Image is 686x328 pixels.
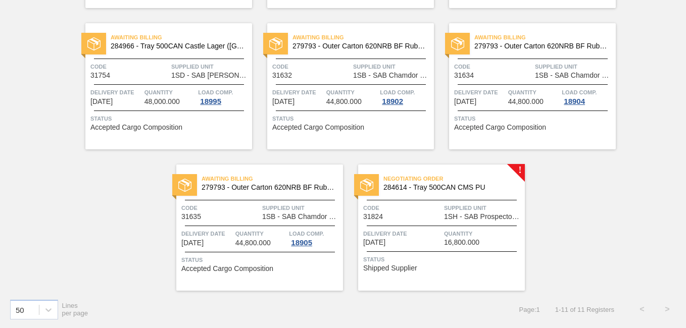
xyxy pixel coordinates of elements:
[363,229,442,239] span: Delivery Date
[326,98,362,105] span: 44,800.000
[434,23,616,149] a: statusAwaiting Billing279793 - Outer Carton 620NRB BF Ruby Apple 1x12Code31634Supplied Unit1SB - ...
[181,265,273,272] span: Accepted Cargo Composition
[90,124,182,131] span: Accepted Cargo Composition
[202,184,335,191] span: 279793 - Outer Carton 620NRB BF Ruby Apple 1x12
[289,229,324,239] span: Load Comp.
[90,72,110,79] span: 31754
[90,62,169,72] span: Code
[454,114,613,124] span: Status
[360,179,373,192] img: status
[87,37,101,50] img: status
[161,165,343,291] a: statusAwaiting Billing279793 - Outer Carton 620NRB BF Ruby Apple 1x12Code31635Supplied Unit1SB - ...
[562,97,587,105] div: 18904
[326,87,378,97] span: Quantity
[90,98,113,105] span: 09/14/2025
[144,98,180,105] span: 48,000.000
[383,174,525,184] span: Negotiating Order
[655,297,680,322] button: >
[90,114,250,124] span: Status
[444,213,522,221] span: 1SH - SAB Prospecton Brewery
[198,97,223,105] div: 18995
[235,229,287,239] span: Quantity
[444,239,479,246] span: 16,800.000
[289,229,340,247] a: Load Comp.18905
[235,239,271,247] span: 44,800.000
[562,87,597,97] span: Load Comp.
[474,32,616,42] span: Awaiting Billing
[70,23,252,149] a: statusAwaiting Billing284966 - Tray 500CAN Castle Lager ([GEOGRAPHIC_DATA])Code31754Supplied Unit...
[252,23,434,149] a: statusAwaiting Billing279793 - Outer Carton 620NRB BF Ruby Apple 1x12Code31632Supplied Unit1SB - ...
[262,213,340,221] span: 1SB - SAB Chamdor Brewery
[171,72,250,79] span: 1SD - SAB Rosslyn Brewery
[535,72,613,79] span: 1SB - SAB Chamdor Brewery
[181,203,260,213] span: Code
[202,174,343,184] span: Awaiting Billing
[171,62,250,72] span: Supplied Unit
[363,213,383,221] span: 31824
[272,87,324,97] span: Delivery Date
[292,42,426,50] span: 279793 - Outer Carton 620NRB BF Ruby Apple 1x12
[62,302,88,317] span: Lines per page
[198,87,250,105] a: Load Comp.18995
[272,62,351,72] span: Code
[380,87,431,105] a: Load Comp.18902
[292,32,434,42] span: Awaiting Billing
[363,203,442,213] span: Code
[383,184,517,191] span: 284614 - Tray 500CAN CMS PU
[262,203,340,213] span: Supplied Unit
[272,114,431,124] span: Status
[380,87,415,97] span: Load Comp.
[519,306,540,313] span: Page : 1
[454,124,546,131] span: Accepted Cargo Composition
[111,32,252,42] span: Awaiting Billing
[451,37,464,50] img: status
[181,229,233,239] span: Delivery Date
[454,87,506,97] span: Delivery Date
[380,97,405,105] div: 18902
[272,124,364,131] span: Accepted Cargo Composition
[181,213,201,221] span: 31635
[272,72,292,79] span: 31632
[181,255,340,265] span: Status
[363,239,385,246] span: 09/20/2025
[178,179,191,192] img: status
[198,87,233,97] span: Load Comp.
[444,203,522,213] span: Supplied Unit
[111,42,244,50] span: 284966 - Tray 500CAN Castle Lager (Hogwarts)
[454,98,476,105] span: 09/18/2025
[363,254,522,264] span: Status
[508,98,544,105] span: 44,800.000
[555,306,614,313] span: 1 - 11 of 11 Registers
[90,87,142,97] span: Delivery Date
[629,297,655,322] button: <
[353,62,431,72] span: Supplied Unit
[353,72,431,79] span: 1SB - SAB Chamdor Brewery
[269,37,282,50] img: status
[535,62,613,72] span: Supplied Unit
[474,42,608,50] span: 279793 - Outer Carton 620NRB BF Ruby Apple 1x12
[289,239,314,247] div: 18905
[454,72,474,79] span: 31634
[363,264,417,272] span: Shipped Supplier
[181,239,204,247] span: 09/18/2025
[562,87,613,105] a: Load Comp.18904
[508,87,560,97] span: Quantity
[454,62,532,72] span: Code
[16,305,24,314] div: 50
[144,87,196,97] span: Quantity
[272,98,295,105] span: 09/18/2025
[444,229,522,239] span: Quantity
[343,165,525,291] a: !statusNegotiating Order284614 - Tray 500CAN CMS PUCode31824Supplied Unit1SH - SAB Prospecton Bre...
